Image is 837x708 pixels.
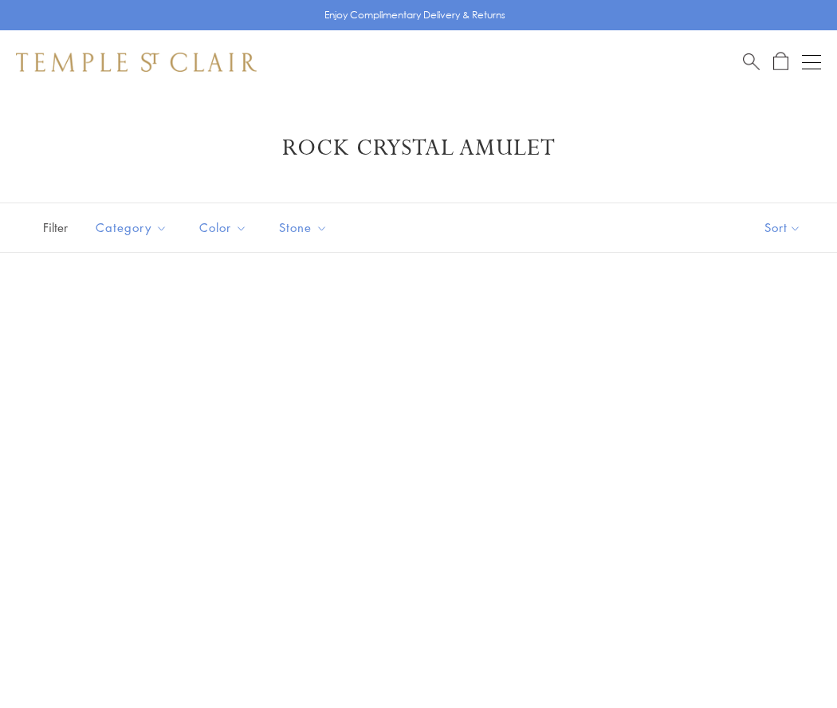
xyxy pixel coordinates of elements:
[267,210,340,246] button: Stone
[802,53,821,72] button: Open navigation
[16,53,257,72] img: Temple St. Clair
[84,210,179,246] button: Category
[729,203,837,252] button: Show sort by
[743,52,760,72] a: Search
[40,134,797,163] h1: Rock Crystal Amulet
[773,52,788,72] a: Open Shopping Bag
[324,7,505,23] p: Enjoy Complimentary Delivery & Returns
[271,218,340,238] span: Stone
[88,218,179,238] span: Category
[187,210,259,246] button: Color
[191,218,259,238] span: Color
